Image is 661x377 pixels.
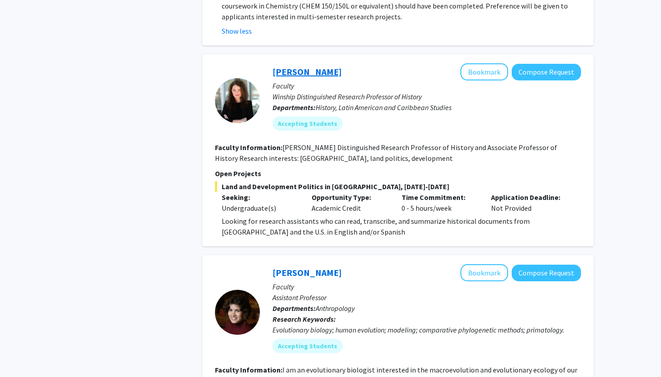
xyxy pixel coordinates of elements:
a: [PERSON_NAME] [272,66,342,77]
p: Winship Distinguished Research Professor of History [272,91,581,102]
p: Seeking: [222,192,298,203]
p: Assistant Professor [272,292,581,303]
span: Anthropology [316,304,355,313]
b: Faculty Information: [215,365,282,374]
b: Faculty Information: [215,143,282,152]
div: Academic Credit [305,192,395,213]
div: Undergraduate(s) [222,203,298,213]
p: Opportunity Type: [312,192,388,203]
div: 0 - 5 hours/week [395,192,485,213]
b: Departments: [272,304,316,313]
div: Not Provided [484,192,574,213]
button: Compose Request to Laura van Holstein [512,265,581,281]
iframe: Chat [7,337,38,370]
button: Add Laura van Holstein to Bookmarks [460,264,508,281]
p: Faculty [272,80,581,91]
a: [PERSON_NAME] [272,267,342,278]
button: Add Adriana Chira to Bookmarks [460,63,508,80]
button: Show less [222,26,252,36]
mat-chip: Accepting Students [272,339,343,353]
p: Faculty [272,281,581,292]
p: Application Deadline: [491,192,567,203]
b: Research Keywords: [272,315,336,324]
span: Land and Development Politics in [GEOGRAPHIC_DATA], [DATE]-[DATE] [215,181,581,192]
p: Open Projects [215,168,581,179]
div: Evolutionary biology; human evolution; modeling; comparative phylogenetic methods; primatology. [272,324,581,335]
span: History, Latin American and Caribbean Studies [316,103,451,112]
p: Time Commitment: [402,192,478,203]
p: Looking for research assistants who can read, transcribe, and summarize historical documents from... [222,216,581,237]
b: Departments: [272,103,316,112]
button: Compose Request to Adriana Chira [512,64,581,80]
fg-read-more: [PERSON_NAME] Distinguished Research Professor of History and Associate Professor of History Rese... [215,143,557,163]
mat-chip: Accepting Students [272,116,343,131]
